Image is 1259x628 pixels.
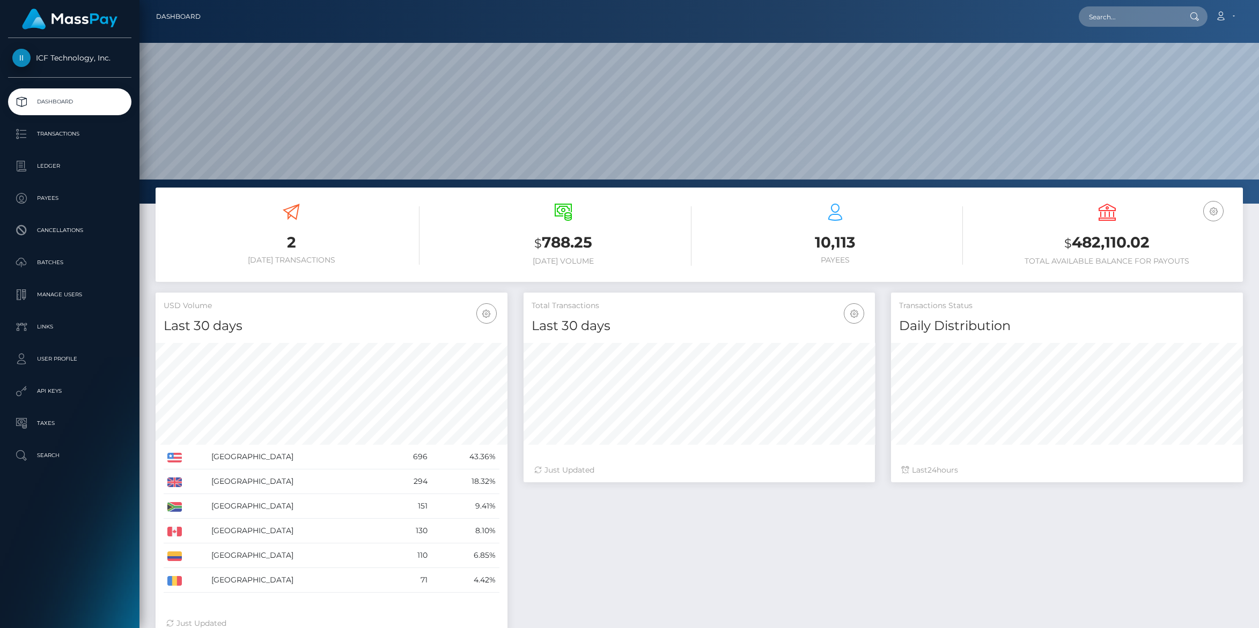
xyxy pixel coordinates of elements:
[436,232,691,254] h3: 788.25
[387,494,431,519] td: 151
[12,190,127,206] p: Payees
[208,494,387,519] td: [GEOGRAPHIC_DATA]
[167,527,182,536] img: CA.png
[208,519,387,543] td: [GEOGRAPHIC_DATA]
[927,465,937,475] span: 24
[1079,6,1180,27] input: Search...
[431,469,499,494] td: 18.32%
[12,94,127,110] p: Dashboard
[8,121,131,147] a: Transactions
[8,442,131,469] a: Search
[156,5,201,28] a: Dashboard
[8,249,131,276] a: Batches
[8,88,131,115] a: Dashboard
[8,410,131,437] a: Taxes
[12,447,127,463] p: Search
[167,502,182,512] img: ZA.png
[8,53,131,63] span: ICF Technology, Inc.
[167,477,182,487] img: GB.png
[708,232,963,253] h3: 10,113
[8,346,131,372] a: User Profile
[532,301,867,311] h5: Total Transactions
[1064,236,1072,251] small: $
[387,445,431,469] td: 696
[12,351,127,367] p: User Profile
[431,519,499,543] td: 8.10%
[387,568,431,593] td: 71
[164,256,419,265] h6: [DATE] Transactions
[12,158,127,174] p: Ledger
[8,281,131,308] a: Manage Users
[8,153,131,180] a: Ledger
[12,49,31,67] img: ICF Technology, Inc.
[164,317,499,335] h4: Last 30 days
[208,543,387,568] td: [GEOGRAPHIC_DATA]
[8,313,131,340] a: Links
[167,453,182,462] img: US.png
[164,301,499,311] h5: USD Volume
[12,415,127,431] p: Taxes
[902,465,1232,476] div: Last hours
[708,256,963,265] h6: Payees
[208,445,387,469] td: [GEOGRAPHIC_DATA]
[387,543,431,568] td: 110
[899,301,1235,311] h5: Transactions Status
[12,319,127,335] p: Links
[387,519,431,543] td: 130
[12,126,127,142] p: Transactions
[8,185,131,212] a: Payees
[431,568,499,593] td: 4.42%
[979,257,1235,266] h6: Total Available Balance for Payouts
[532,317,867,335] h4: Last 30 days
[534,465,865,476] div: Just Updated
[208,469,387,494] td: [GEOGRAPHIC_DATA]
[12,383,127,399] p: API Keys
[979,232,1235,254] h3: 482,110.02
[431,543,499,568] td: 6.85%
[164,232,419,253] h3: 2
[534,236,542,251] small: $
[22,9,117,29] img: MassPay Logo
[431,445,499,469] td: 43.36%
[12,222,127,238] p: Cancellations
[899,317,1235,335] h4: Daily Distribution
[167,551,182,561] img: CO.png
[431,494,499,519] td: 9.41%
[8,217,131,244] a: Cancellations
[436,257,691,266] h6: [DATE] Volume
[208,568,387,593] td: [GEOGRAPHIC_DATA]
[12,255,127,271] p: Batches
[12,287,127,303] p: Manage Users
[8,378,131,405] a: API Keys
[387,469,431,494] td: 294
[167,576,182,586] img: RO.png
